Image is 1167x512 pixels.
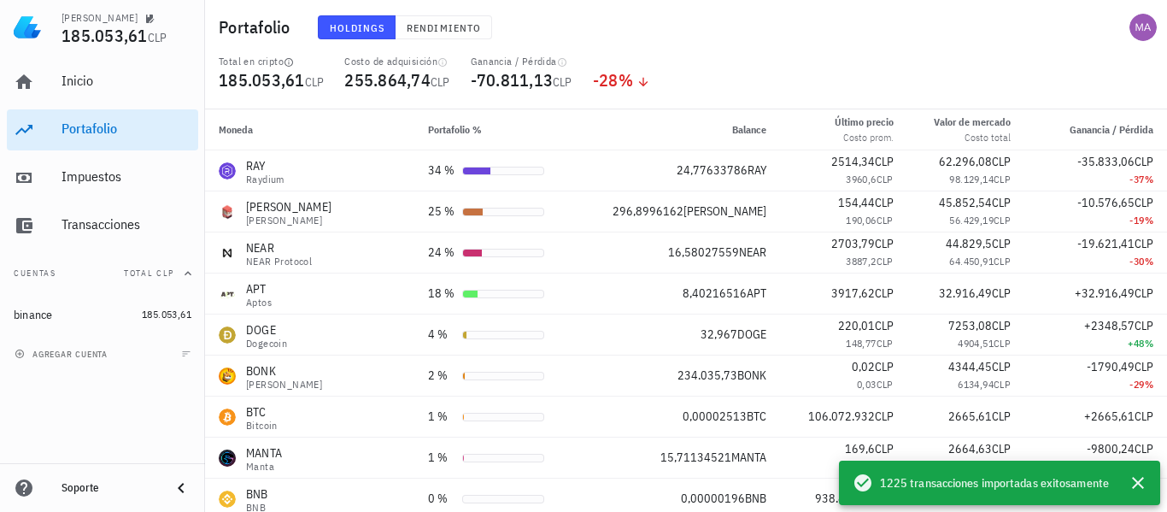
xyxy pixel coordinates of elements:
[7,253,198,294] button: CuentasTotal CLP
[246,297,272,308] div: Aptos
[471,55,572,68] div: Ganancia / Pérdida
[219,409,236,426] div: BTC-icon
[875,318,894,333] span: CLP
[949,214,994,227] span: 56.429,19
[428,367,455,385] div: 2 %
[992,409,1011,424] span: CLP
[142,308,191,321] span: 185.053,61
[731,450,766,465] span: MANTA
[949,460,994,473] span: 12.464,87
[219,14,297,41] h1: Portafolio
[1135,409,1153,424] span: CLP
[877,255,894,268] span: CLP
[219,203,236,221] div: JOE-icon
[1087,359,1135,374] span: -1790,49
[958,378,994,391] span: 6134,94
[1135,318,1153,333] span: CLP
[946,236,992,251] span: 44.829,5
[1135,441,1153,456] span: CLP
[219,450,236,467] div: MANTA-icon
[1038,376,1153,393] div: -29
[593,72,650,89] div: -28
[1070,123,1153,136] span: Ganancia / Pérdida
[677,162,748,178] span: 24,77633786
[428,490,455,508] div: 0 %
[619,68,633,91] span: %
[1129,14,1157,41] div: avatar
[1084,409,1135,424] span: +2665,61
[880,474,1109,492] span: 1225 transacciones importadas exitosamente
[831,285,875,301] span: 3917,62
[1135,154,1153,169] span: CLP
[994,378,1011,391] span: CLP
[428,408,455,426] div: 1 %
[219,285,236,303] div: APT-icon
[219,491,236,508] div: BNB-icon
[875,195,894,210] span: CLP
[7,62,198,103] a: Inicio
[7,157,198,198] a: Impuestos
[1075,285,1135,301] span: +32.916,49
[1024,109,1167,150] th: Ganancia / Pérdida: Sin ordenar. Pulse para ordenar de forma ascendente.
[14,308,53,322] div: binance
[471,68,554,91] span: -70.811,13
[668,244,739,260] span: 16,58027559
[875,409,894,424] span: CLP
[246,421,278,431] div: Bitcoin
[62,73,191,89] div: Inicio
[934,115,1011,130] div: Valor de mercado
[576,109,780,150] th: Balance: Sin ordenar. Pulse para ordenar de forma ascendente.
[428,162,455,179] div: 34 %
[246,280,272,297] div: APT
[660,450,731,465] span: 15,71134521
[732,123,766,136] span: Balance
[553,74,572,90] span: CLP
[1087,441,1135,456] span: -9800,24
[1135,285,1153,301] span: CLP
[877,378,894,391] span: CLP
[683,409,747,424] span: 0,00002513
[745,491,766,506] span: BNB
[1145,214,1153,227] span: %
[1038,335,1153,352] div: +48
[246,403,278,421] div: BTC
[875,154,894,169] span: CLP
[62,121,191,137] div: Portafolio
[838,318,875,333] span: 220,01
[992,318,1011,333] span: CLP
[406,21,481,34] span: Rendimiento
[1145,460,1153,473] span: %
[677,368,737,383] span: 234.035,73
[994,173,1011,185] span: CLP
[428,449,455,467] div: 1 %
[875,236,894,251] span: CLP
[948,441,992,456] span: 2664,63
[877,337,894,350] span: CLP
[949,255,994,268] span: 64.450,91
[877,460,894,473] span: CLP
[18,349,108,360] span: agregar cuenta
[838,195,875,210] span: 154,44
[737,327,766,342] span: DOGE
[344,55,449,68] div: Costo de adquisición
[1038,171,1153,188] div: -37
[808,409,875,424] span: 106.072.932
[846,255,876,268] span: 3887,2
[414,109,576,150] th: Portafolio %: Sin ordenar. Pulse para ordenar de forma ascendente.
[7,205,198,246] a: Transacciones
[681,491,745,506] span: 0,00000196
[939,195,992,210] span: 45.852,54
[246,321,287,338] div: DOGE
[344,68,431,91] span: 255.864,74
[396,15,492,39] button: Rendimiento
[246,215,331,226] div: [PERSON_NAME]
[992,359,1011,374] span: CLP
[877,173,894,185] span: CLP
[948,359,992,374] span: 4344,45
[1077,195,1135,210] span: -10.576,65
[831,154,875,169] span: 2514,34
[815,491,875,506] span: 938.877,78
[1145,337,1153,350] span: %
[835,130,894,145] div: Costo prom.
[205,109,414,150] th: Moneda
